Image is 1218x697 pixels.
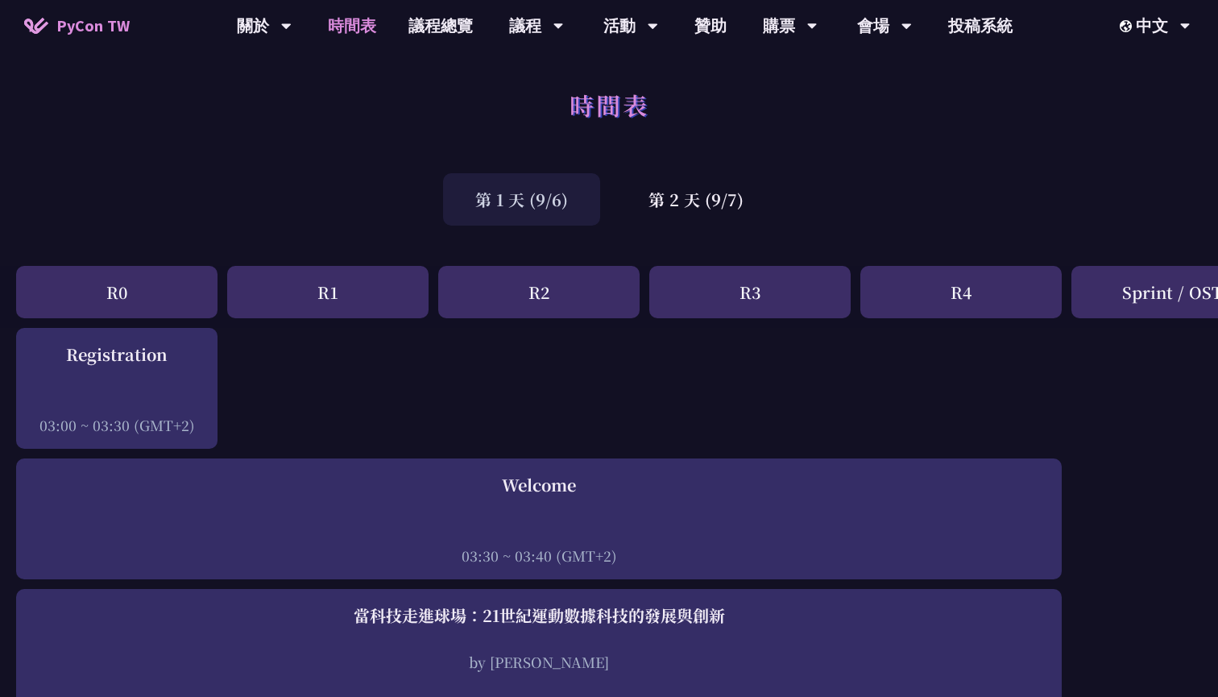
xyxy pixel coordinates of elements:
[8,6,146,46] a: PyCon TW
[24,18,48,34] img: Home icon of PyCon TW 2025
[16,266,217,318] div: R0
[24,604,1054,628] div: 當科技走進球場：21世紀運動數據科技的發展與創新
[443,173,600,226] div: 第 1 天 (9/6)
[24,473,1054,497] div: Welcome
[56,14,130,38] span: PyCon TW
[24,415,209,435] div: 03:00 ~ 03:30 (GMT+2)
[24,652,1054,672] div: by [PERSON_NAME]
[24,342,209,367] div: Registration
[616,173,776,226] div: 第 2 天 (9/7)
[1120,20,1136,32] img: Locale Icon
[24,546,1054,566] div: 03:30 ~ 03:40 (GMT+2)
[570,81,649,129] h1: 時間表
[438,266,640,318] div: R2
[860,266,1062,318] div: R4
[227,266,429,318] div: R1
[649,266,851,318] div: R3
